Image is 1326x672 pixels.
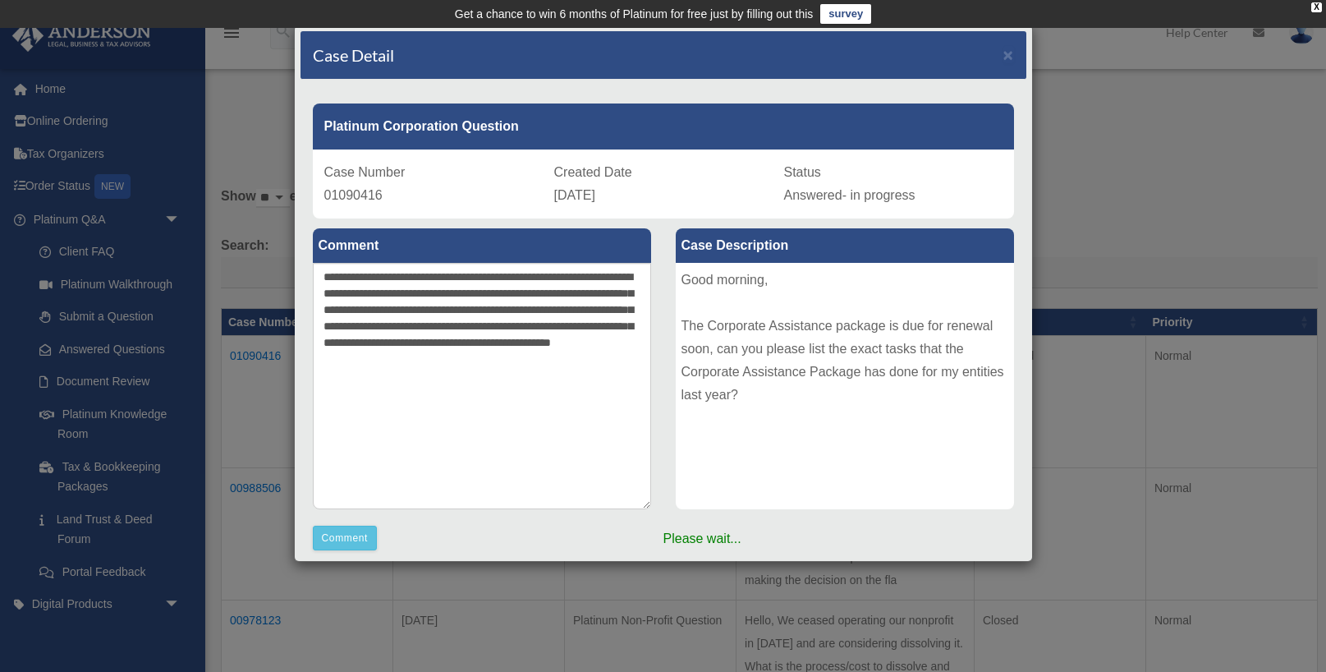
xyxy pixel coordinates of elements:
h4: Case Detail [313,44,394,67]
a: survey [820,4,871,24]
button: Close [1003,46,1014,63]
button: Comment [313,526,378,550]
span: 01090416 [324,188,383,202]
span: × [1003,45,1014,64]
div: Platinum Corporation Question [313,104,1014,150]
div: Good morning, The Corporate Assistance package is due for renewal soon, can you please list the e... [676,263,1014,509]
label: Comment [313,228,651,263]
label: Case Description [676,228,1014,263]
span: [DATE] [554,188,595,202]
span: Answered- in progress [784,188,915,202]
span: Created Date [554,165,632,179]
div: close [1311,2,1322,12]
div: Get a chance to win 6 months of Platinum for free just by filling out this [455,4,814,24]
span: Case Number [324,165,406,179]
span: Status [784,165,821,179]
